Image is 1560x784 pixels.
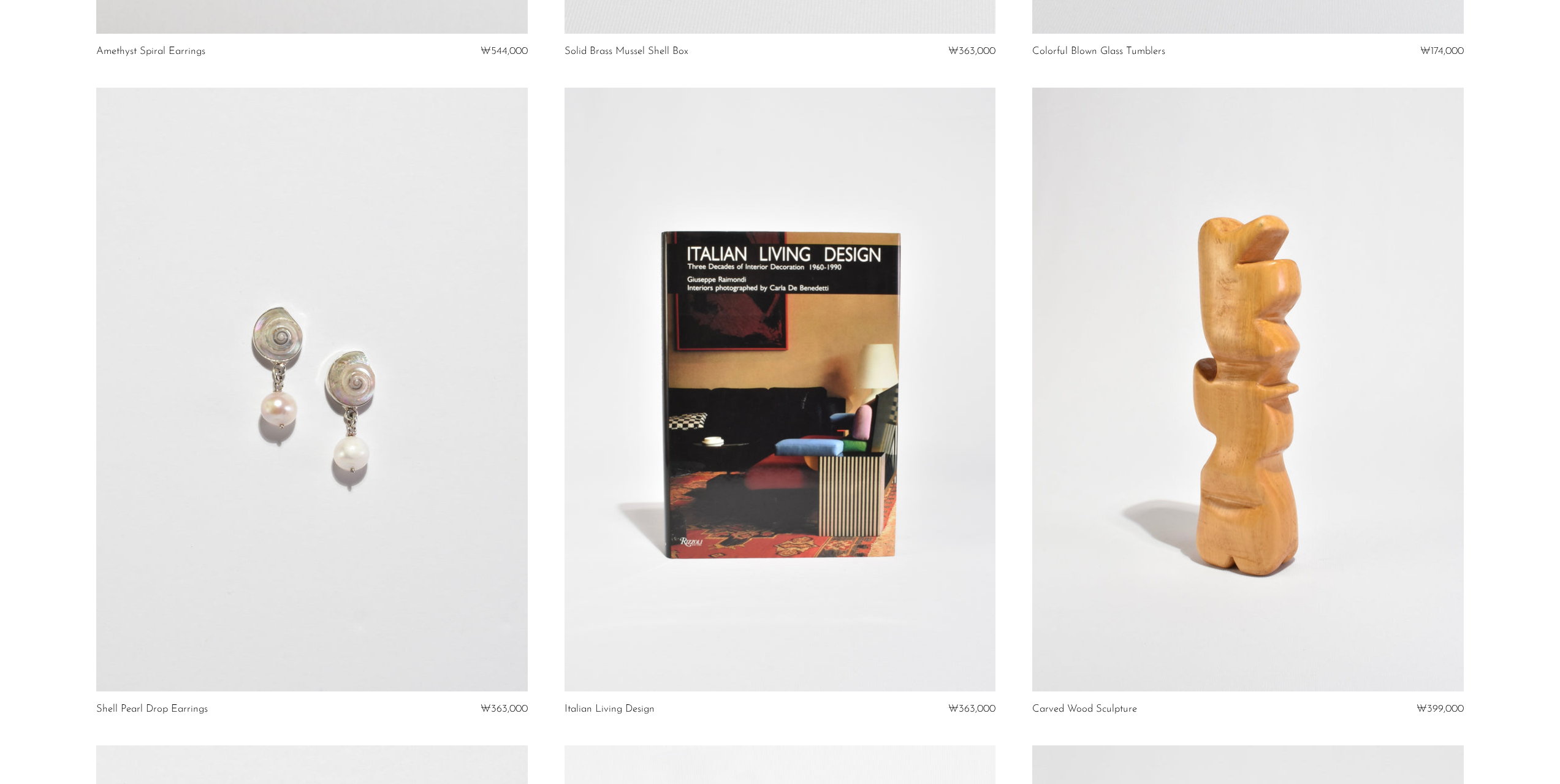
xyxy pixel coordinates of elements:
[481,46,528,56] span: ₩544,000
[1420,46,1464,56] span: ₩174,000
[1417,704,1464,714] span: ₩399,000
[1032,704,1137,715] a: Carved Wood Sculpture
[481,704,528,714] span: ₩363,000
[1032,46,1165,57] a: Colorful Blown Glass Tumblers
[948,704,995,714] span: ₩363,000
[565,46,688,57] a: Solid Brass Mussel Shell Box
[96,46,205,57] a: Amethyst Spiral Earrings
[565,704,655,715] a: Italian Living Design
[96,704,208,715] a: Shell Pearl Drop Earrings
[948,46,995,56] span: ₩363,000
